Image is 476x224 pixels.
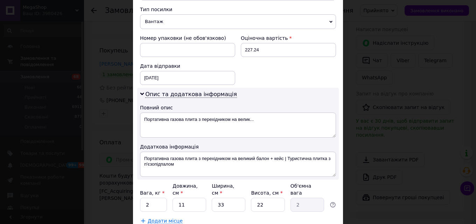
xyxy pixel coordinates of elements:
[140,104,336,111] div: Повний опис
[140,35,235,42] div: Номер упаковки (не обов'язково)
[173,183,198,196] label: Довжина, см
[290,182,324,196] div: Об'ємна вага
[251,190,282,196] label: Висота, см
[145,91,237,98] span: Опис та додаткова інформація
[140,63,235,70] div: Дата відправки
[140,7,172,12] span: Тип посилки
[140,14,336,29] span: Вантаж
[140,190,164,196] label: Вага, кг
[212,183,234,196] label: Ширина, см
[140,143,336,150] div: Додаткова інформація
[140,152,336,177] textarea: Портативна газова плита з перехідником на великий балон + кейс | Туристична плитка з п'єзопідпалом
[148,218,183,224] span: Додати місце
[241,35,336,42] div: Оціночна вартість
[140,113,336,138] textarea: Портативна газова плита з перехідником на велик...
